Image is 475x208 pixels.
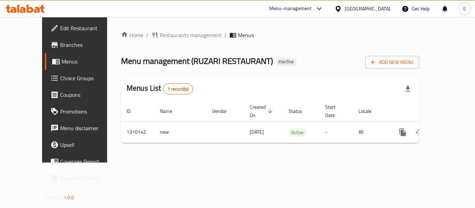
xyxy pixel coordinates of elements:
[276,59,297,65] span: Inactive
[45,70,121,86] a: Choice Groups
[60,74,116,82] span: Choice Groups
[64,193,74,202] span: 1.0.0
[60,124,116,132] span: Menu disclaimer
[463,5,466,13] span: E
[45,103,121,120] a: Promotions
[45,170,121,186] a: Grocery Checklist
[224,31,227,39] li: /
[160,107,181,115] span: Name
[60,174,116,182] span: Grocery Checklist
[359,107,380,115] span: Locale
[121,122,154,143] td: 1310142
[400,81,416,97] div: Export file
[45,86,121,103] a: Coupons
[250,127,264,136] span: [DATE]
[121,31,419,39] nav: breadcrumb
[250,103,275,119] span: Created On
[60,41,116,49] span: Branches
[60,107,116,116] span: Promotions
[127,107,140,115] span: ID
[289,107,311,115] span: Status
[45,136,121,153] a: Upsell
[276,58,297,66] div: Inactive
[62,57,116,66] span: Menus
[46,193,63,202] span: Version:
[154,122,207,143] td: new
[121,101,467,143] table: enhanced table
[45,36,121,53] a: Branches
[60,141,116,149] span: Upsell
[365,56,419,69] button: Add New Menu
[389,101,467,122] th: Actions
[146,31,148,39] li: /
[127,83,193,94] h2: Menus List
[289,128,306,136] div: Active
[45,153,121,170] a: Coverage Report
[163,83,193,94] div: Total records count
[212,107,236,115] span: Vendor
[371,58,413,67] span: Add New Menu
[394,124,411,141] button: more
[45,53,121,70] a: Menus
[325,103,345,119] span: Start Date
[121,53,273,69] span: Menu management ( RUZARI RESTAURANT )
[151,31,222,39] a: Restaurants management
[60,91,116,99] span: Coupons
[60,157,116,166] span: Coverage Report
[353,122,389,143] td: All
[160,31,222,39] span: Restaurants management
[163,86,193,92] span: 1 record(s)
[269,5,312,13] div: Menu-management
[238,31,254,39] span: Menus
[411,124,428,141] button: Change Status
[45,120,121,136] a: Menu disclaimer
[320,122,353,143] td: -
[289,128,306,136] span: Active
[121,31,143,39] a: Home
[45,20,121,36] a: Edit Restaurant
[60,24,116,32] span: Edit Restaurant
[345,5,391,13] div: [GEOGRAPHIC_DATA]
